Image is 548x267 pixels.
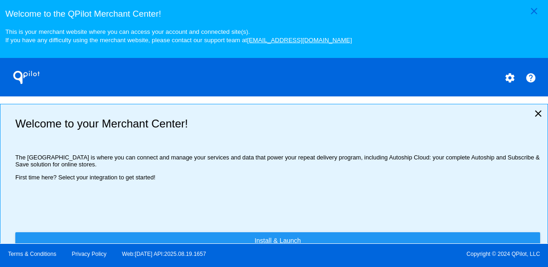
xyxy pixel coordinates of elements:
[504,72,515,83] mat-icon: settings
[8,251,56,257] a: Terms & Conditions
[8,68,45,87] h1: QPilot
[15,154,540,168] p: The [GEOGRAPHIC_DATA] is where you can connect and manage your services and data that power your ...
[533,108,544,119] mat-icon: close
[254,237,301,244] span: Install & Launch
[525,72,536,83] mat-icon: help
[72,251,107,257] a: Privacy Policy
[122,251,206,257] a: Web:[DATE] API:2025.08.19.1657
[5,28,352,44] small: This is your merchant website where you can access your account and connected site(s). If you hav...
[15,232,540,249] a: Install & Launch
[282,251,540,257] span: Copyright © 2024 QPilot, LLC
[15,174,540,181] p: First time here? Select your integration to get started!
[528,6,540,17] mat-icon: close
[15,117,540,130] h2: Welcome to your Merchant Center!
[247,37,352,44] a: [EMAIL_ADDRESS][DOMAIN_NAME]
[5,9,542,19] h3: Welcome to the QPilot Merchant Center!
